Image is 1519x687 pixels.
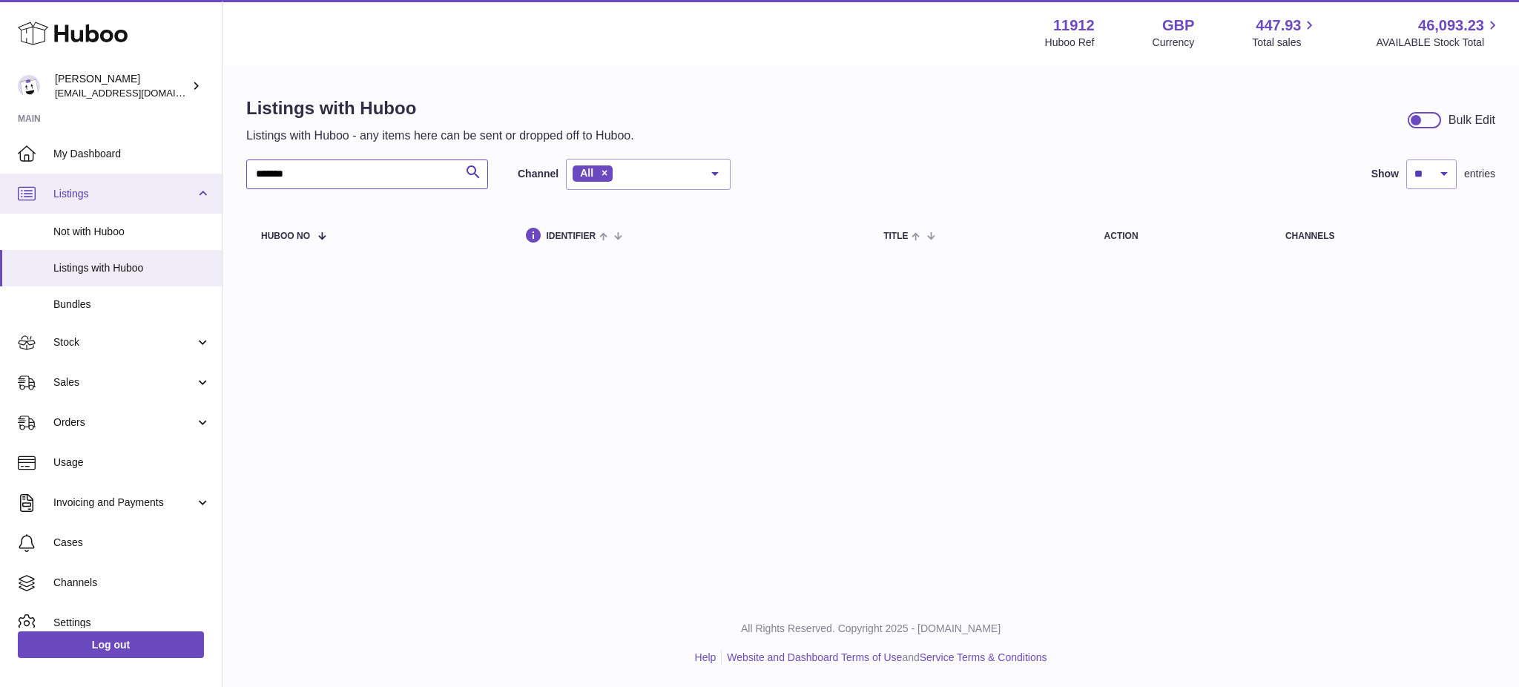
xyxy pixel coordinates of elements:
strong: 11912 [1053,16,1095,36]
div: Huboo Ref [1045,36,1095,50]
span: entries [1464,167,1495,181]
span: Orders [53,415,195,430]
p: Listings with Huboo - any items here can be sent or dropped off to Huboo. [246,128,634,144]
a: 447.93 Total sales [1252,16,1318,50]
a: Help [695,651,716,663]
span: Not with Huboo [53,225,211,239]
span: My Dashboard [53,147,211,161]
p: All Rights Reserved. Copyright 2025 - [DOMAIN_NAME] [234,622,1507,636]
a: Service Terms & Conditions [920,651,1047,663]
span: [EMAIL_ADDRESS][DOMAIN_NAME] [55,87,218,99]
span: Cases [53,536,211,550]
div: Currency [1153,36,1195,50]
span: Invoicing and Payments [53,496,195,510]
span: AVAILABLE Stock Total [1376,36,1501,50]
a: Log out [18,631,204,658]
span: Bundles [53,298,211,312]
span: Usage [53,456,211,470]
span: Listings with Huboo [53,261,211,275]
img: internalAdmin-11912@internal.huboo.com [18,75,40,97]
span: identifier [546,231,596,241]
span: All [580,167,593,179]
span: Total sales [1252,36,1318,50]
span: Listings [53,187,195,201]
span: Stock [53,335,195,349]
div: Bulk Edit [1449,112,1495,128]
span: Settings [53,616,211,630]
div: action [1104,231,1256,241]
span: Channels [53,576,211,590]
span: title [883,231,908,241]
li: and [722,651,1047,665]
span: 46,093.23 [1418,16,1484,36]
h1: Listings with Huboo [246,96,634,120]
label: Channel [518,167,558,181]
div: channels [1285,231,1480,241]
label: Show [1371,167,1399,181]
a: Website and Dashboard Terms of Use [727,651,902,663]
span: 447.93 [1256,16,1301,36]
span: Huboo no [261,231,310,241]
strong: GBP [1162,16,1194,36]
span: Sales [53,375,195,389]
div: [PERSON_NAME] [55,72,188,100]
a: 46,093.23 AVAILABLE Stock Total [1376,16,1501,50]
